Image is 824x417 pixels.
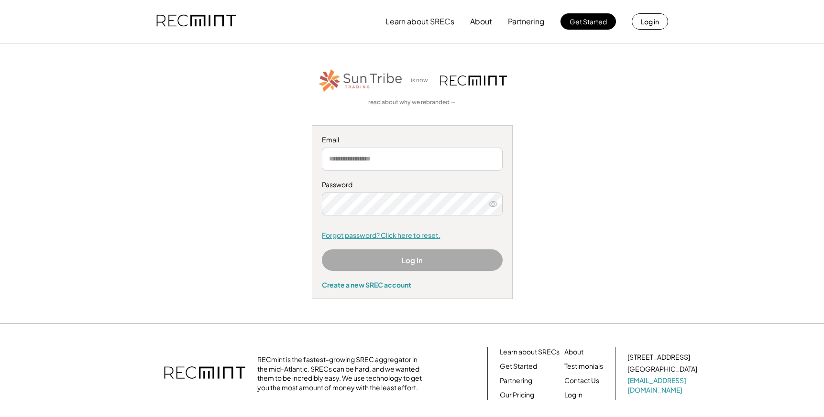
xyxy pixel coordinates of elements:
button: Partnering [508,12,545,31]
a: About [564,347,583,357]
a: Get Started [500,362,537,371]
a: Testimonials [564,362,603,371]
div: is now [408,76,435,85]
div: [GEOGRAPHIC_DATA] [627,364,697,374]
a: Partnering [500,376,532,385]
img: recmint-logotype%403x.png [164,357,245,390]
div: [STREET_ADDRESS] [627,353,690,362]
button: Get Started [560,13,616,30]
button: Learn about SRECs [385,12,454,31]
a: [EMAIL_ADDRESS][DOMAIN_NAME] [627,376,699,395]
button: About [470,12,492,31]
a: Log in [564,390,582,400]
img: recmint-logotype%403x.png [440,75,507,86]
a: read about why we rebranded → [368,98,456,107]
div: RECmint is the fastest-growing SREC aggregator in the mid-Atlantic. SRECs can be hard, and we wan... [257,355,427,392]
div: Create a new SREC account [322,280,503,289]
a: Contact Us [564,376,599,385]
img: STT_Horizontal_Logo%2B-%2BColor.png [318,67,404,94]
a: Learn about SRECs [500,347,560,357]
img: recmint-logotype%403x.png [156,5,236,38]
button: Log in [632,13,668,30]
div: Email [322,135,503,145]
div: Password [322,180,503,190]
a: Our Pricing [500,390,534,400]
a: Forgot password? Click here to reset. [322,231,503,240]
button: Log In [322,249,503,271]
